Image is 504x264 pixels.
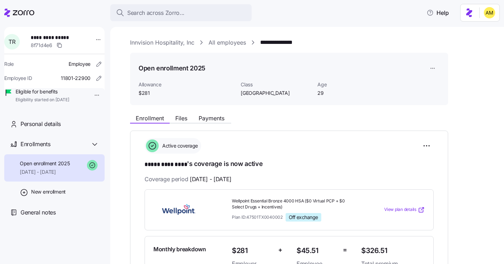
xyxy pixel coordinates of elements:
[384,206,425,213] a: View plan details
[139,64,205,73] h1: Open enrollment 2025
[145,159,434,169] h1: 's coverage is now active
[139,90,235,97] span: $281
[190,175,232,184] span: [DATE] - [DATE]
[4,75,32,82] span: Employee ID
[175,115,187,121] span: Files
[31,188,66,195] span: New enrollment
[16,88,69,95] span: Eligible for benefits
[427,8,449,17] span: Help
[278,245,282,255] span: +
[69,61,90,68] span: Employee
[145,175,232,184] span: Coverage period
[20,168,70,176] span: [DATE] - [DATE]
[160,142,198,149] span: Active coverage
[20,120,61,128] span: Personal details
[127,8,184,17] span: Search across Zorro...
[361,245,425,257] span: $326.51
[8,39,15,45] span: T R
[153,202,204,218] img: Wellpoint
[136,115,164,121] span: Enrollment
[232,198,356,210] span: Wellpoint Essential Bronze 4000 HSA ($0 Virtual PCP + $0 Select Drugs + Incentives)
[110,4,252,21] button: Search across Zorro...
[20,160,70,167] span: Open enrollment 2025
[232,245,272,257] span: $281
[4,61,14,68] span: Role
[16,97,69,103] span: Eligibility started on [DATE]
[130,38,194,47] a: Innvision Hospitality, Inc
[20,140,50,149] span: Enrollments
[199,115,224,121] span: Payments
[241,90,312,97] span: [GEOGRAPHIC_DATA]
[289,214,318,220] span: Off exchange
[61,75,90,82] span: 11801-22900
[343,245,347,255] span: =
[31,42,52,49] span: 8f71d4e6
[384,206,416,213] span: View plan details
[209,38,246,47] a: All employees
[317,81,388,88] span: Age
[317,90,388,97] span: 29
[232,214,283,220] span: Plan ID: 47501TX0040002
[20,208,56,217] span: General notes
[241,81,312,88] span: Class
[139,81,235,88] span: Allowance
[484,7,495,18] img: dfaaf2f2725e97d5ef9e82b99e83f4d7
[421,6,455,20] button: Help
[297,245,337,257] span: $45.51
[153,245,206,254] span: Monthly breakdown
